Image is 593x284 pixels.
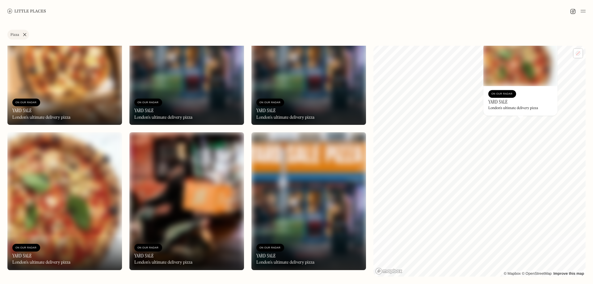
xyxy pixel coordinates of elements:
a: Yard SaleYard SaleOn Our RadarYard SaleLondon's ultimate delivery pizza [129,132,244,270]
a: Mapbox homepage [375,268,402,275]
img: Yard Sale [7,132,122,270]
div: London's ultimate delivery pizza [12,115,70,120]
div: On Our Radar [491,91,513,97]
div: London's ultimate delivery pizza [134,115,192,120]
h3: Yard Sale [488,99,507,105]
div: London's ultimate delivery pizza [488,106,538,111]
img: Yard Sale [251,132,366,270]
img: Yard Sale [483,43,557,86]
a: Yard SaleYard SaleOn Our RadarYard SaleLondon's ultimate delivery pizza [251,132,366,270]
h3: Yard Sale [134,108,154,113]
div: Pizza [11,33,19,37]
a: Yard SaleYard SaleOn Our RadarYard SaleLondon's ultimate delivery pizza [7,132,122,270]
div: On Our Radar [15,245,37,251]
div: London's ultimate delivery pizza [256,115,314,120]
h3: Yard Sale [256,108,275,113]
a: Pizza [7,30,29,40]
h3: Yard Sale [256,253,275,259]
div: On Our Radar [259,245,281,251]
div: On Our Radar [259,100,281,106]
div: London's ultimate delivery pizza [256,260,314,265]
div: On Our Radar [15,100,37,106]
div: London's ultimate delivery pizza [134,260,192,265]
div: On Our Radar [137,245,159,251]
img: Yard Sale [129,132,244,270]
div: London's ultimate delivery pizza [12,260,70,265]
h3: Yard Sale [12,253,32,259]
h3: Yard Sale [12,108,32,113]
button: Location not available [574,49,582,58]
canvas: Map [373,46,586,277]
div: On Our Radar [137,100,159,106]
a: OpenStreetMap [522,271,552,276]
a: Yard SaleYard SaleOn Our RadarYard SaleLondon's ultimate delivery pizza [483,43,557,116]
a: Improve this map [553,271,584,276]
a: Mapbox [504,271,521,276]
h3: Yard Sale [134,253,154,259]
